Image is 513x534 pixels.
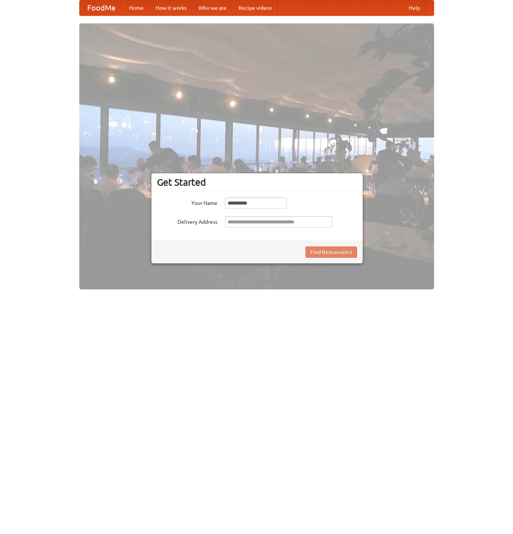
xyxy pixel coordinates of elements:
[233,0,278,15] a: Recipe videos
[80,0,123,15] a: FoodMe
[305,246,357,258] button: Find Restaurants!
[193,0,233,15] a: Who we are
[157,216,217,226] label: Delivery Address
[157,197,217,207] label: Your Name
[149,0,193,15] a: How it works
[157,177,357,188] h3: Get Started
[403,0,426,15] a: Help
[123,0,149,15] a: Home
